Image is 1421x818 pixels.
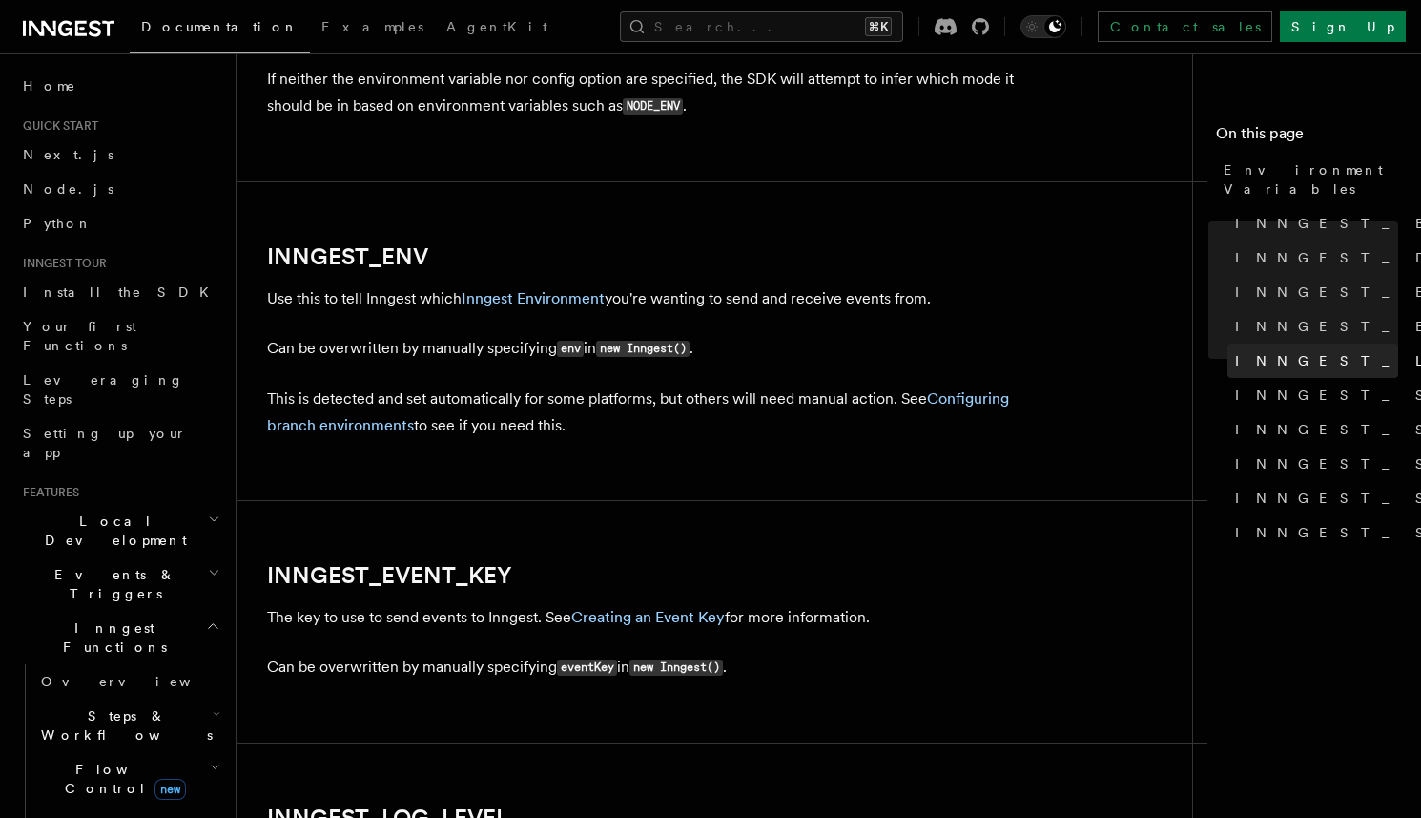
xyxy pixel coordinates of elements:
[267,389,1009,434] a: Configuring branch environments
[267,562,512,589] a: INNGEST_EVENT_KEY
[15,137,224,172] a: Next.js
[15,363,224,416] a: Leveraging Steps
[446,19,547,34] span: AgentKit
[15,309,224,363] a: Your first Functions
[557,660,617,676] code: eventKey
[15,611,224,664] button: Inngest Functions
[435,6,559,52] a: AgentKit
[571,608,725,626] a: Creating an Event Key
[1020,15,1066,38] button: Toggle dark mode
[23,147,113,162] span: Next.js
[41,674,237,689] span: Overview
[15,172,224,206] a: Node.js
[33,706,213,745] span: Steps & Workflows
[15,565,208,603] span: Events & Triggers
[15,275,224,309] a: Install the SDK
[321,19,423,34] span: Examples
[267,386,1030,439] p: This is detected and set automatically for some platforms, but others will need manual action. Se...
[15,557,224,611] button: Events & Triggers
[15,619,206,657] span: Inngest Functions
[130,6,310,53] a: Documentation
[1227,344,1398,378] a: INNGEST_LOG_LEVEL
[15,485,79,500] span: Features
[557,341,584,357] code: env
[267,604,1030,631] p: The key to use to send events to Inngest. See for more information.
[33,760,210,798] span: Flow Control
[1227,241,1398,275] a: INNGEST_DEV
[1216,153,1398,206] a: Environment Variables
[629,660,723,676] code: new Inngest()
[267,335,1030,363] p: Can be overwritten by manually specifying in .
[141,19,299,34] span: Documentation
[1216,122,1398,153] h4: On this page
[33,752,224,806] button: Flow Controlnew
[23,426,187,460] span: Setting up your app
[23,284,220,300] span: Install the SDK
[15,206,224,241] a: Python
[33,664,224,699] a: Overview
[15,512,208,550] span: Local Development
[1227,447,1398,481] a: INNGEST_SIGNING_KEY
[23,216,93,231] span: Python
[1227,412,1398,447] a: INNGEST_SERVE_PATH
[154,779,186,800] span: new
[267,243,428,270] a: INNGEST_ENV
[267,285,1030,312] p: Use this to tell Inngest which you're wanting to send and receive events from.
[23,372,184,407] span: Leveraging Steps
[623,98,683,115] code: NODE_ENV
[15,118,98,134] span: Quick start
[1227,206,1398,241] a: INNGEST_BASE_URL
[23,319,136,353] span: Your first Functions
[1227,481,1398,515] a: INNGEST_SIGNING_KEY_FALLBACK
[1227,309,1398,344] a: INNGEST_EVENT_KEY
[865,17,892,36] kbd: ⌘K
[15,256,107,271] span: Inngest tour
[596,341,690,357] code: new Inngest()
[15,504,224,557] button: Local Development
[1227,378,1398,412] a: INNGEST_SERVE_HOST
[15,416,224,470] a: Setting up your app
[1098,11,1272,42] a: Contact sales
[267,66,1030,120] p: If neither the environment variable nor config option are specified, the SDK will attempt to infe...
[15,69,224,103] a: Home
[267,654,1030,682] p: Can be overwritten by manually specifying in .
[620,11,903,42] button: Search...⌘K
[310,6,435,52] a: Examples
[462,289,605,307] a: Inngest Environment
[23,181,113,197] span: Node.js
[1227,515,1398,550] a: INNGEST_STREAMING
[1224,160,1398,199] span: Environment Variables
[1227,275,1398,309] a: INNGEST_ENV
[1280,11,1406,42] a: Sign Up
[33,699,224,752] button: Steps & Workflows
[23,76,76,95] span: Home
